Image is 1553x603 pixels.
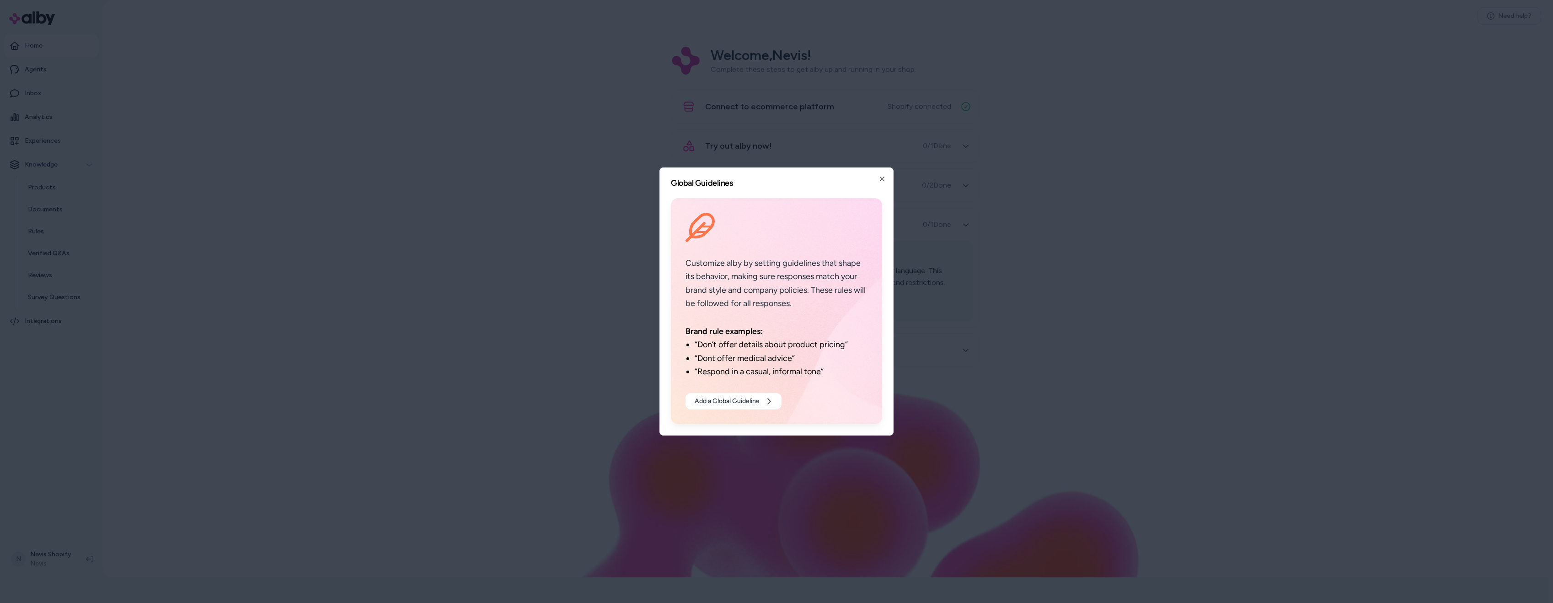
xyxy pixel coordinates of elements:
[695,365,868,378] li: “Respond in a casual, informal tone”
[695,338,868,351] li: “Don’t offer details about product pricing”
[671,179,882,187] h2: Global Guidelines
[685,325,868,338] p: Brand rule examples:
[685,257,868,310] p: Customize alby by setting guidelines that shape its behavior, making sure responses match your br...
[685,393,782,409] button: Add a Global Guideline
[695,352,868,365] li: “Dont offer medical advice”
